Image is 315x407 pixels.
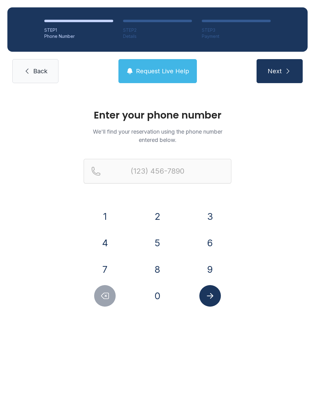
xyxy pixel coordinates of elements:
[199,285,221,307] button: Submit lookup form
[94,285,116,307] button: Delete number
[199,206,221,227] button: 3
[147,206,168,227] button: 2
[202,27,271,33] div: STEP 3
[94,206,116,227] button: 1
[147,232,168,254] button: 5
[94,259,116,280] button: 7
[44,27,113,33] div: STEP 1
[147,285,168,307] button: 0
[44,33,113,39] div: Phone Number
[147,259,168,280] button: 8
[84,159,231,183] input: Reservation phone number
[268,67,282,75] span: Next
[136,67,189,75] span: Request Live Help
[123,27,192,33] div: STEP 2
[202,33,271,39] div: Payment
[84,110,231,120] h1: Enter your phone number
[94,232,116,254] button: 4
[33,67,47,75] span: Back
[199,259,221,280] button: 9
[84,127,231,144] p: We'll find your reservation using the phone number entered below.
[199,232,221,254] button: 6
[123,33,192,39] div: Details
